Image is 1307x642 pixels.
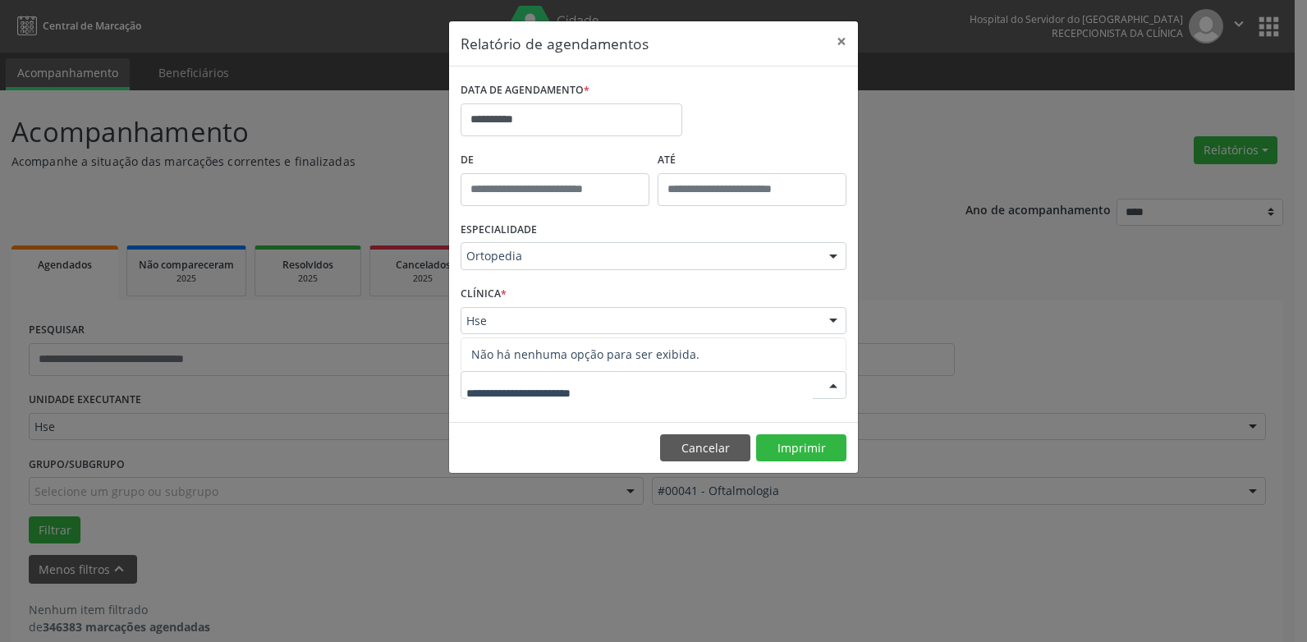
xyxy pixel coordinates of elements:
[461,282,507,307] label: CLÍNICA
[461,338,846,371] span: Não há nenhuma opção para ser exibida.
[461,148,649,173] label: De
[461,218,537,243] label: ESPECIALIDADE
[658,148,846,173] label: ATÉ
[466,313,813,329] span: Hse
[825,21,858,62] button: Close
[660,434,750,462] button: Cancelar
[461,78,589,103] label: DATA DE AGENDAMENTO
[461,33,649,54] h5: Relatório de agendamentos
[756,434,846,462] button: Imprimir
[466,248,813,264] span: Ortopedia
